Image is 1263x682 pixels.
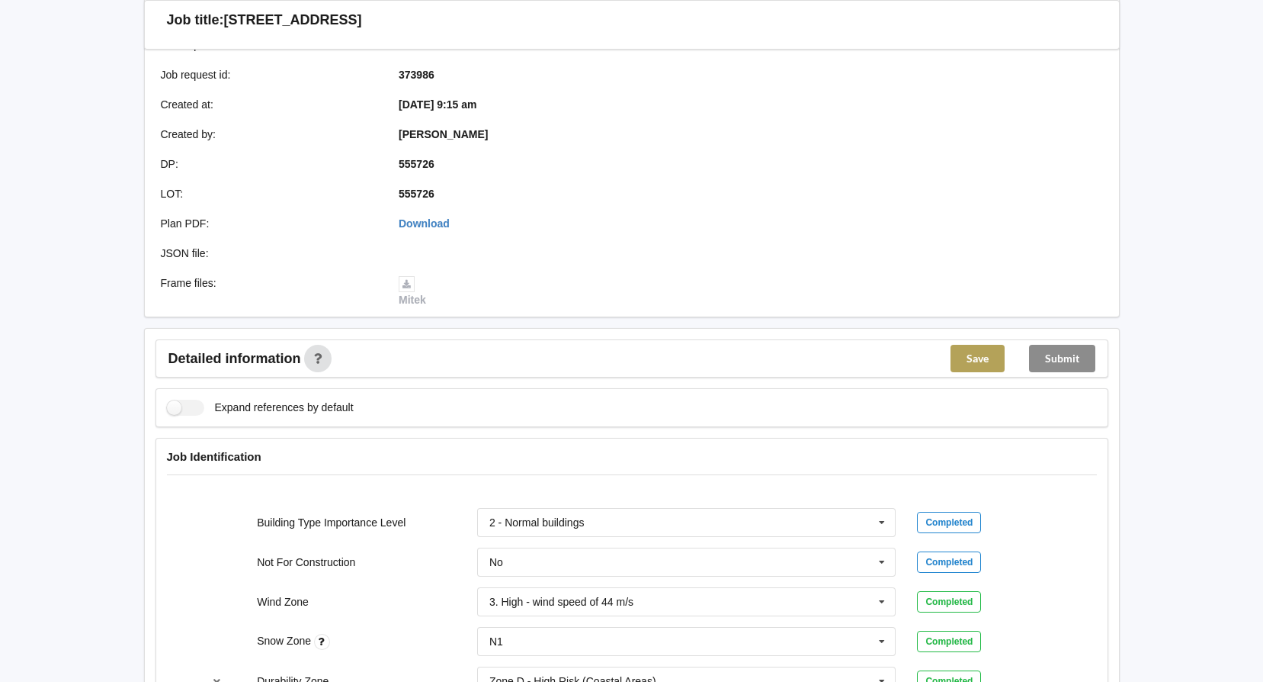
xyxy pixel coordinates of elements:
div: Job request id : [150,67,389,82]
label: Wind Zone [257,596,309,608]
span: Detailed information [168,352,301,365]
button: Save [950,345,1005,372]
a: Mitek [399,277,426,306]
div: Completed [917,631,981,652]
div: 3. High - wind speed of 44 m/s [489,597,633,607]
b: [PERSON_NAME] [399,128,488,140]
b: 555726 [399,158,434,170]
div: DP : [150,156,389,172]
b: 373986 [399,69,434,81]
div: Created by : [150,127,389,142]
div: 2 - Normal buildings [489,517,585,528]
div: N1 [489,636,503,647]
b: 555726 [399,188,434,200]
div: Completed [917,552,981,573]
label: Snow Zone [257,635,314,647]
div: LOT : [150,186,389,201]
label: Not For Construction [257,556,355,568]
div: Plan PDF : [150,216,389,231]
label: Expand references by default [167,400,354,416]
h3: [STREET_ADDRESS] [224,11,362,29]
h4: Job Identification [167,449,1097,464]
div: JSON file : [150,246,389,261]
div: Completed [917,591,981,613]
h3: Job title: [167,11,224,29]
a: Download [399,217,450,230]
div: Completed [917,512,981,533]
b: [DATE] 9:15 am [399,98,476,111]
div: Created at : [150,97,389,112]
div: Frame files : [150,275,389,307]
div: No [489,557,503,568]
label: Building Type Importance Level [257,516,406,529]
